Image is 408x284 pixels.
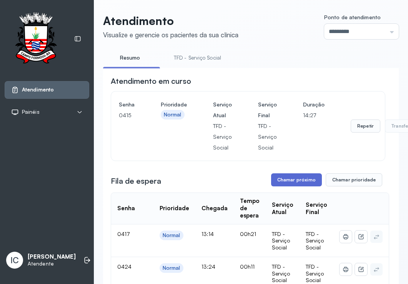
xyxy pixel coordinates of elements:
p: Atendente [28,261,76,267]
h4: Serviço Final [258,99,277,121]
div: Tempo de espera [240,198,260,219]
h3: Fila de espera [111,176,161,186]
span: TFD - Serviço Social [306,263,324,283]
p: Atendimento [103,14,238,28]
div: Senha [117,205,135,212]
div: TFD - Serviço Social [272,263,293,284]
span: Atendimento [22,86,54,93]
div: Normal [163,232,180,239]
div: Normal [164,111,182,118]
span: 13:24 [202,263,215,270]
span: TFD - Serviço Social [306,231,324,251]
p: 14:27 [303,110,325,121]
button: Chamar prioridade [326,173,383,186]
h4: Duração [303,99,325,110]
h3: Atendimento em curso [111,76,191,86]
h4: Senha [119,99,135,110]
p: TFD - Serviço Social [213,121,232,153]
h4: Prioridade [161,99,187,110]
div: Prioridade [160,205,189,212]
span: 0417 [117,231,130,237]
p: TFD - Serviço Social [258,121,277,153]
span: Ponto de atendimento [324,14,381,20]
button: Chamar próximo [271,173,322,186]
span: 00h11 [240,263,255,270]
span: 13:14 [202,231,214,237]
img: Logotipo do estabelecimento [8,12,63,66]
a: TFD - Serviço Social [166,51,229,64]
div: Visualize e gerencie os pacientes da sua clínica [103,31,238,39]
span: 00h21 [240,231,256,237]
button: Repetir [351,120,380,133]
h4: Serviço Atual [213,99,232,121]
span: Painéis [22,109,40,115]
div: Serviço Final [306,201,327,216]
a: Resumo [103,51,157,64]
div: Normal [163,265,180,271]
p: [PERSON_NAME] [28,253,76,261]
p: 0415 [119,110,135,121]
span: 0424 [117,263,132,270]
a: Atendimento [11,86,83,94]
div: Chegada [202,205,228,212]
div: Serviço Atual [272,201,293,216]
div: TFD - Serviço Social [272,231,293,251]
